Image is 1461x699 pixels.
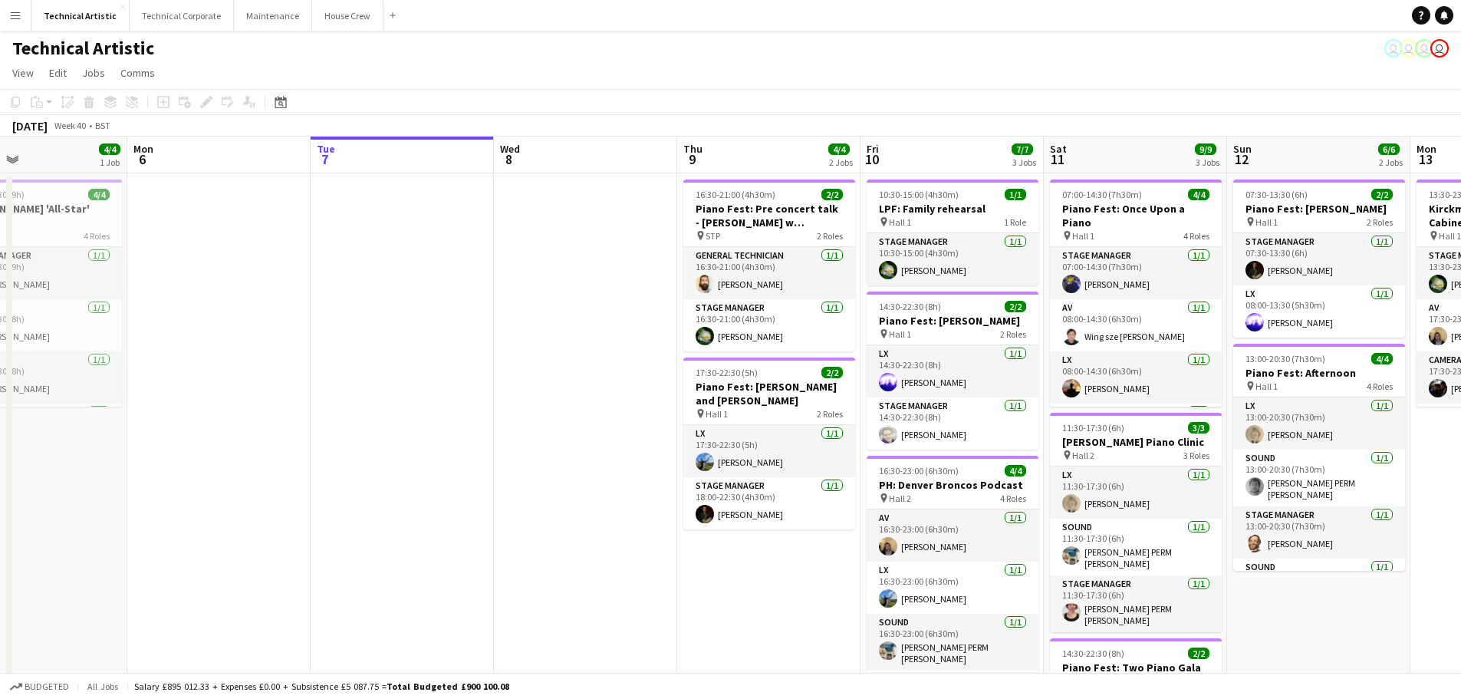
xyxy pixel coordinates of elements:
[49,66,67,80] span: Edit
[1384,39,1403,58] app-user-avatar: Sally PERM Pochciol
[31,1,130,31] button: Technical Artistic
[8,678,71,695] button: Budgeted
[1415,39,1433,58] app-user-avatar: Liveforce Admin
[1430,39,1449,58] app-user-avatar: Liveforce Admin
[25,681,69,692] span: Budgeted
[43,63,73,83] a: Edit
[234,1,312,31] button: Maintenance
[114,63,161,83] a: Comms
[82,66,105,80] span: Jobs
[6,63,40,83] a: View
[130,1,234,31] button: Technical Corporate
[312,1,383,31] button: House Crew
[76,63,111,83] a: Jobs
[51,120,89,131] span: Week 40
[12,66,34,80] span: View
[95,120,110,131] div: BST
[12,37,154,60] h1: Technical Artistic
[120,66,155,80] span: Comms
[84,681,121,692] span: All jobs
[387,681,509,692] span: Total Budgeted £900 100.08
[134,681,509,692] div: Salary £895 012.33 + Expenses £0.00 + Subsistence £5 087.75 =
[1400,39,1418,58] app-user-avatar: Abby Hubbard
[12,118,48,134] div: [DATE]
